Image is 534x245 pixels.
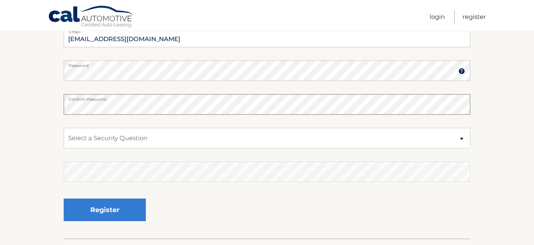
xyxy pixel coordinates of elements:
label: Password [64,60,470,67]
a: Register [463,10,486,23]
label: Confirm Password [64,94,470,101]
a: Cal Automotive [48,5,134,29]
input: Email [64,27,470,47]
img: tooltip.svg [458,68,465,74]
a: Login [430,10,445,23]
button: Register [64,199,146,221]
